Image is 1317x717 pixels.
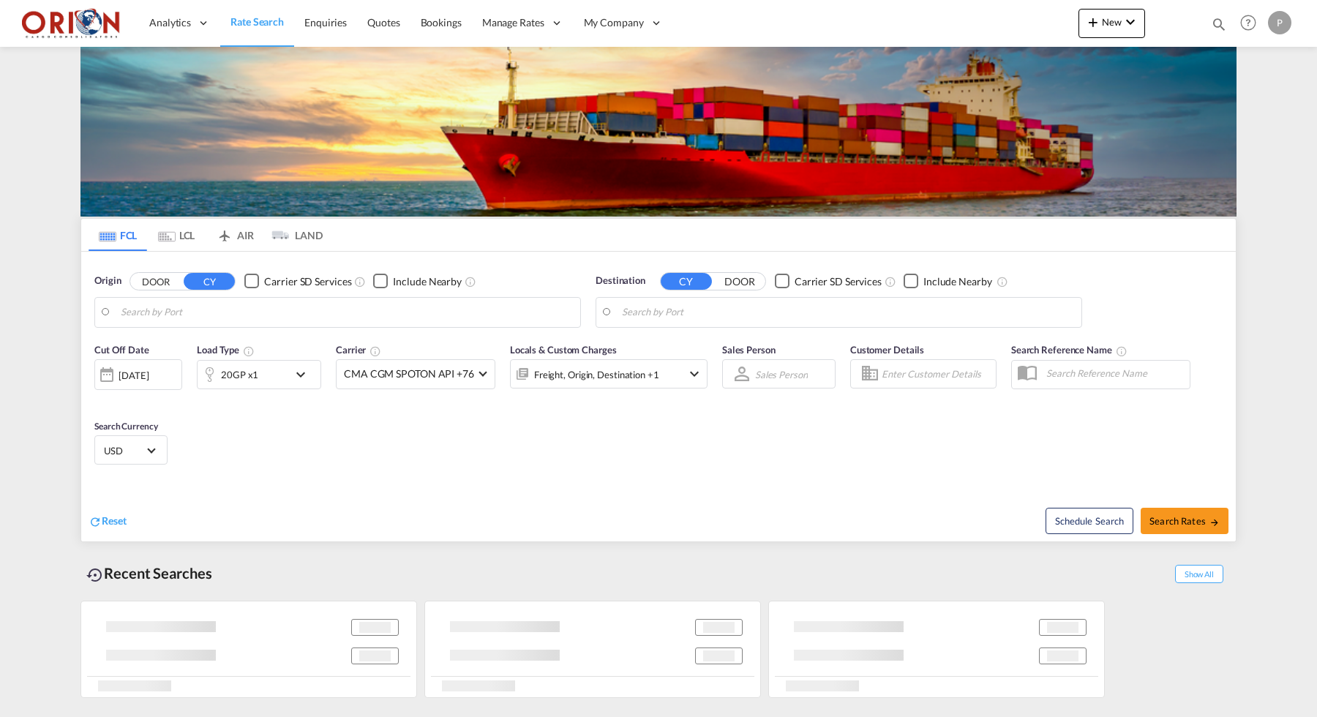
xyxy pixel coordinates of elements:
[882,363,991,385] input: Enter Customer Details
[102,514,127,527] span: Reset
[121,301,573,323] input: Search by Port
[216,227,233,238] md-icon: icon-airplane
[184,273,235,290] button: CY
[197,360,321,389] div: 20GP x1icon-chevron-down
[1268,11,1291,34] div: P
[714,273,765,290] button: DOOR
[81,252,1236,541] div: Origin DOOR CY Checkbox No InkUnchecked: Search for CY (Container Yard) services for all selected...
[1046,508,1133,534] button: Note: By default Schedule search will only considerorigin ports, destination ports and cut off da...
[775,274,882,289] md-checkbox: Checkbox No Ink
[221,364,258,385] div: 20GP x1
[149,15,191,30] span: Analytics
[482,15,544,30] span: Manage Rates
[1209,517,1220,528] md-icon: icon-arrow-right
[923,274,992,289] div: Include Nearby
[1236,10,1268,37] div: Help
[465,276,476,288] md-icon: Unchecked: Ignores neighbouring ports when fetching rates.Checked : Includes neighbouring ports w...
[292,366,317,383] md-icon: icon-chevron-down
[243,345,255,357] md-icon: icon-information-outline
[850,344,924,356] span: Customer Details
[94,344,149,356] span: Cut Off Date
[1175,565,1223,583] span: Show All
[534,364,659,385] div: Freight Origin Destination Factory Stuffing
[1084,16,1139,28] span: New
[206,219,264,251] md-tab-item: AIR
[1236,10,1261,35] span: Help
[1078,9,1145,38] button: icon-plus 400-fgNewicon-chevron-down
[584,15,644,30] span: My Company
[795,274,882,289] div: Carrier SD Services
[344,367,474,381] span: CMA CGM SPOTON API +76
[354,276,366,288] md-icon: Unchecked: Search for CY (Container Yard) services for all selected carriers.Checked : Search for...
[147,219,206,251] md-tab-item: LCL
[89,515,102,528] md-icon: icon-refresh
[94,359,182,390] div: [DATE]
[197,344,255,356] span: Load Type
[94,388,105,408] md-datepicker: Select
[393,274,462,289] div: Include Nearby
[80,47,1237,217] img: LCL+%26+FCL+BACKGROUND.png
[661,273,712,290] button: CY
[119,369,149,382] div: [DATE]
[22,7,121,40] img: 2c36fa60c4e911ed9fceb5e2556746cc.JPG
[86,566,104,584] md-icon: icon-backup-restore
[89,219,147,251] md-tab-item: FCL
[264,274,351,289] div: Carrier SD Services
[510,359,708,388] div: Freight Origin Destination Factory Stuffingicon-chevron-down
[722,344,776,356] span: Sales Person
[1211,16,1227,32] md-icon: icon-magnify
[421,16,462,29] span: Bookings
[264,219,323,251] md-tab-item: LAND
[1141,508,1228,534] button: Search Ratesicon-arrow-right
[686,365,703,383] md-icon: icon-chevron-down
[244,274,351,289] md-checkbox: Checkbox No Ink
[336,344,381,356] span: Carrier
[754,364,809,385] md-select: Sales Person
[1011,344,1127,356] span: Search Reference Name
[1122,13,1139,31] md-icon: icon-chevron-down
[80,557,218,590] div: Recent Searches
[89,514,127,530] div: icon-refreshReset
[885,276,896,288] md-icon: Unchecked: Search for CY (Container Yard) services for all selected carriers.Checked : Search for...
[1211,16,1227,38] div: icon-magnify
[1149,515,1220,527] span: Search Rates
[102,440,160,461] md-select: Select Currency: $ USDUnited States Dollar
[596,274,645,288] span: Destination
[373,274,462,289] md-checkbox: Checkbox No Ink
[304,16,347,29] span: Enquiries
[997,276,1008,288] md-icon: Unchecked: Ignores neighbouring ports when fetching rates.Checked : Includes neighbouring ports w...
[367,16,399,29] span: Quotes
[622,301,1074,323] input: Search by Port
[1084,13,1102,31] md-icon: icon-plus 400-fg
[94,274,121,288] span: Origin
[369,345,381,357] md-icon: The selected Trucker/Carrierwill be displayed in the rate results If the rates are from another f...
[1116,345,1127,357] md-icon: Your search will be saved by the below given name
[230,15,284,28] span: Rate Search
[510,344,617,356] span: Locals & Custom Charges
[130,273,181,290] button: DOOR
[104,444,145,457] span: USD
[94,421,158,432] span: Search Currency
[89,219,323,251] md-pagination-wrapper: Use the left and right arrow keys to navigate between tabs
[904,274,992,289] md-checkbox: Checkbox No Ink
[1039,362,1190,384] input: Search Reference Name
